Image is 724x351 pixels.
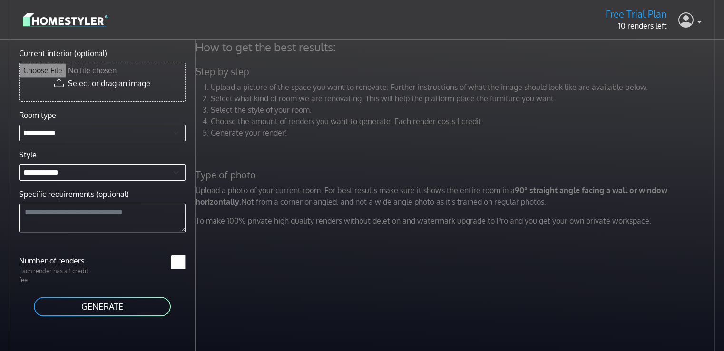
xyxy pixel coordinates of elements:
[19,149,37,160] label: Style
[33,296,172,317] button: GENERATE
[19,188,129,200] label: Specific requirements (optional)
[190,40,723,54] h4: How to get the best results:
[211,116,717,127] li: Choose the amount of renders you want to generate. Each render costs 1 credit.
[19,109,56,121] label: Room type
[190,66,723,78] h5: Step by step
[19,48,107,59] label: Current interior (optional)
[211,104,717,116] li: Select the style of your room.
[606,20,667,31] p: 10 renders left
[606,8,667,20] h5: Free Trial Plan
[190,169,723,181] h5: Type of photo
[211,93,717,104] li: Select what kind of room we are renovating. This will help the platform place the furniture you w...
[211,127,717,138] li: Generate your render!
[190,185,723,207] p: Upload a photo of your current room. For best results make sure it shows the entire room in a Not...
[190,215,723,226] p: To make 100% private high quality renders without deletion and watermark upgrade to Pro and you g...
[211,81,717,93] li: Upload a picture of the space you want to renovate. Further instructions of what the image should...
[23,11,108,28] img: logo-3de290ba35641baa71223ecac5eacb59cb85b4c7fdf211dc9aaecaaee71ea2f8.svg
[13,266,102,284] p: Each render has a 1 credit fee
[13,255,102,266] label: Number of renders
[196,185,667,206] strong: 90° straight angle facing a wall or window horizontally.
